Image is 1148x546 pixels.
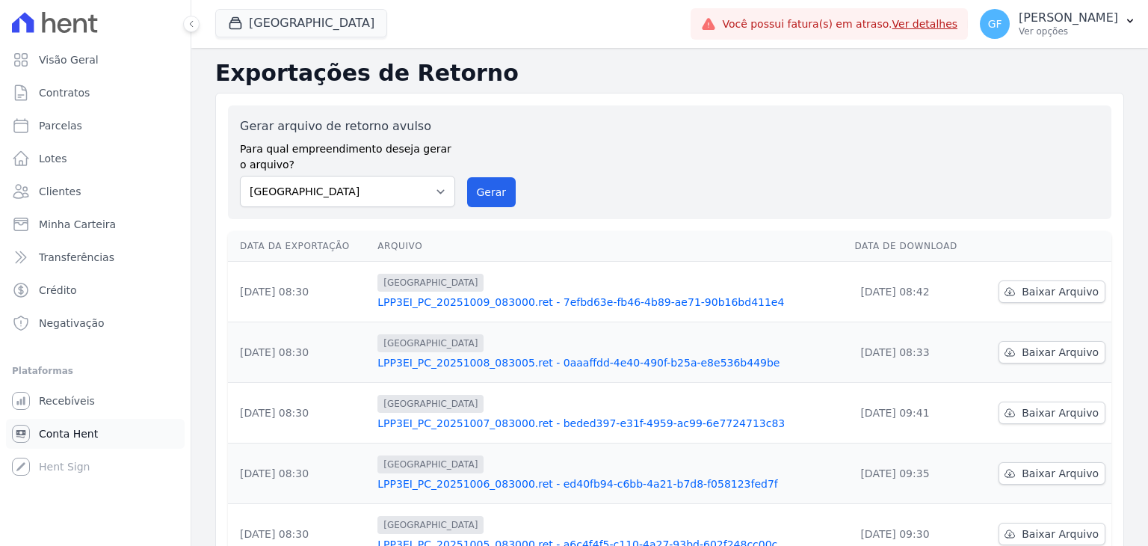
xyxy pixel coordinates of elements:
span: Você possui fatura(s) em atraso. [722,16,957,32]
th: Arquivo [371,231,848,262]
span: Lotes [39,151,67,166]
td: [DATE] 08:30 [228,322,371,383]
span: GF [988,19,1002,29]
a: Parcelas [6,111,185,141]
td: [DATE] 08:30 [228,383,371,444]
td: [DATE] 08:33 [848,322,978,383]
span: Crédito [39,283,77,298]
a: Clientes [6,177,185,206]
a: Baixar Arquivo [999,462,1105,485]
span: Baixar Arquivo [1022,527,1099,542]
p: [PERSON_NAME] [1019,10,1118,25]
a: Transferências [6,242,185,272]
span: [GEOGRAPHIC_DATA] [377,334,484,352]
span: Conta Hent [39,426,98,441]
button: [GEOGRAPHIC_DATA] [215,9,387,37]
span: Parcelas [39,118,82,133]
a: Minha Carteira [6,209,185,239]
a: Ver detalhes [892,18,958,30]
a: Baixar Arquivo [999,402,1105,424]
span: Recebíveis [39,393,95,408]
h2: Exportações de Retorno [215,60,1124,87]
span: Contratos [39,85,90,100]
a: LPP3EI_PC_20251009_083000.ret - 7efbd63e-fb46-4b89-ae71-90b16bd411e4 [377,295,842,310]
span: [GEOGRAPHIC_DATA] [377,395,484,413]
span: Baixar Arquivo [1022,284,1099,299]
a: Lotes [6,144,185,174]
span: Negativação [39,316,105,331]
a: LPP3EI_PC_20251006_083000.ret - ed40fb94-c6bb-4a21-b7d8-f058123fed7f [377,476,842,491]
button: GF [PERSON_NAME] Ver opções [968,3,1148,45]
label: Para qual empreendimento deseja gerar o arquivo? [240,135,455,173]
span: Transferências [39,250,114,265]
td: [DATE] 08:42 [848,262,978,322]
span: Visão Geral [39,52,99,67]
span: Baixar Arquivo [1022,345,1099,360]
a: Negativação [6,308,185,338]
button: Gerar [467,177,516,207]
span: Baixar Arquivo [1022,466,1099,481]
a: Recebíveis [6,386,185,416]
span: [GEOGRAPHIC_DATA] [377,516,484,534]
label: Gerar arquivo de retorno avulso [240,117,455,135]
td: [DATE] 08:30 [228,444,371,504]
span: Clientes [39,184,81,199]
th: Data da Exportação [228,231,371,262]
a: Conta Hent [6,419,185,449]
a: Visão Geral [6,45,185,75]
p: Ver opções [1019,25,1118,37]
a: Crédito [6,275,185,305]
span: Minha Carteira [39,217,116,232]
span: Baixar Arquivo [1022,405,1099,420]
td: [DATE] 09:41 [848,383,978,444]
td: [DATE] 09:35 [848,444,978,504]
a: Baixar Arquivo [999,341,1105,364]
span: [GEOGRAPHIC_DATA] [377,274,484,292]
div: Plataformas [12,362,179,380]
span: [GEOGRAPHIC_DATA] [377,455,484,473]
a: LPP3EI_PC_20251007_083000.ret - beded397-e31f-4959-ac99-6e7724713c83 [377,416,842,431]
a: Baixar Arquivo [999,280,1105,303]
td: [DATE] 08:30 [228,262,371,322]
th: Data de Download [848,231,978,262]
a: Baixar Arquivo [999,523,1105,545]
a: LPP3EI_PC_20251008_083005.ret - 0aaaffdd-4e40-490f-b25a-e8e536b449be [377,355,842,370]
a: Contratos [6,78,185,108]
